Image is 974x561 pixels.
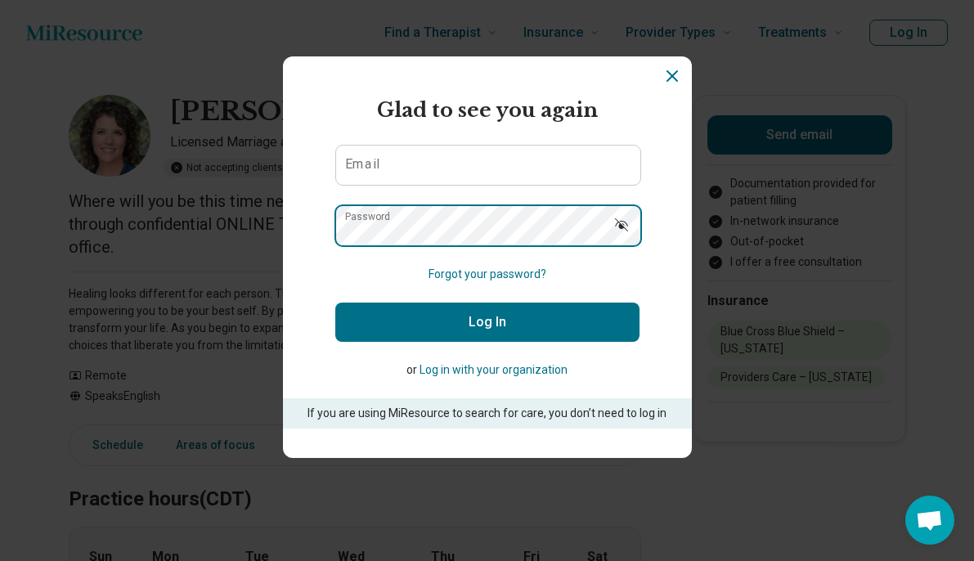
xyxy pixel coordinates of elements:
button: Log in with your organization [420,361,568,379]
button: Show password [604,205,640,245]
button: Forgot your password? [429,266,546,283]
h2: Glad to see you again [335,96,640,125]
button: Log In [335,303,640,342]
p: or [335,361,640,379]
p: If you are using MiResource to search for care, you don’t need to log in [306,405,669,422]
section: Login Dialog [283,56,692,458]
label: Email [345,158,379,171]
button: Dismiss [662,66,682,86]
label: Password [345,212,390,222]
